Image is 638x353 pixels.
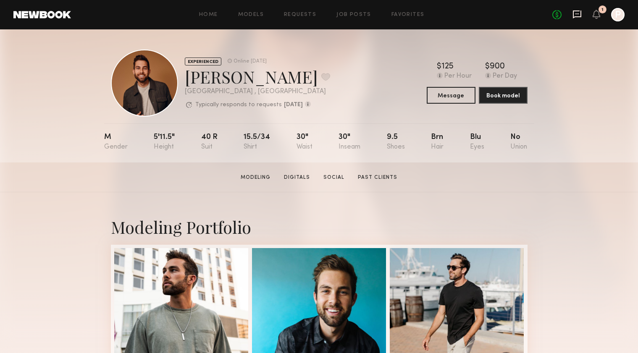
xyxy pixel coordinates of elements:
p: Typically responds to requests [195,102,282,108]
div: [PERSON_NAME] [185,65,330,88]
b: [DATE] [284,102,303,108]
div: EXPERIENCED [185,58,221,65]
div: [GEOGRAPHIC_DATA] , [GEOGRAPHIC_DATA] [185,88,330,95]
div: No [510,133,527,151]
div: Modeling Portfolio [111,216,528,238]
a: Social [320,174,348,181]
div: 15.5/34 [244,133,270,151]
div: Per Day [493,73,517,80]
a: Modeling [237,174,274,181]
div: 30" [297,133,312,151]
button: Message [427,87,475,104]
div: Blu [470,133,484,151]
div: Online [DATE] [234,59,267,64]
div: 30" [339,133,360,151]
div: $ [485,63,490,71]
a: Digitals [281,174,313,181]
div: 9.5 [387,133,405,151]
div: 125 [441,63,454,71]
a: Requests [284,12,316,18]
a: Home [199,12,218,18]
a: Models [238,12,264,18]
div: $ [437,63,441,71]
a: P [611,8,625,21]
div: Per Hour [444,73,472,80]
div: 5'11.5" [154,133,175,151]
div: 1 [601,8,604,12]
button: Book model [479,87,528,104]
div: 900 [490,63,505,71]
a: Favorites [391,12,425,18]
a: Job Posts [336,12,371,18]
a: Past Clients [354,174,401,181]
div: M [104,133,128,151]
div: Brn [431,133,444,151]
div: 40 r [201,133,218,151]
